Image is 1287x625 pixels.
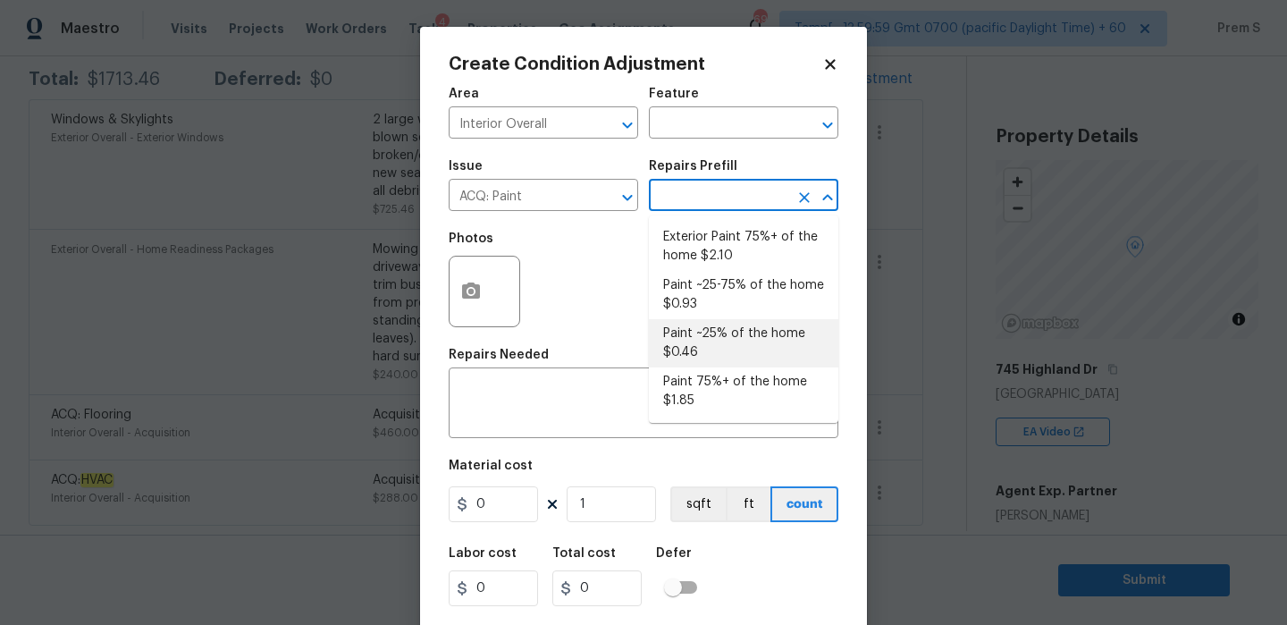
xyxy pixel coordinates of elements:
h5: Labor cost [449,547,517,560]
button: Open [815,113,840,138]
li: Paint 75%+ of the home $1.85 [649,367,838,416]
h2: Create Condition Adjustment [449,55,822,73]
button: Clear [792,185,817,210]
h5: Photos [449,232,493,245]
h5: Total cost [552,547,616,560]
button: sqft [670,486,726,522]
h5: Defer [656,547,692,560]
h5: Material cost [449,460,533,472]
h5: Repairs Prefill [649,160,737,173]
li: Paint ~25-75% of the home $0.93 [649,271,838,319]
button: Open [615,113,640,138]
button: Open [615,185,640,210]
h5: Area [449,88,479,100]
h5: Feature [649,88,699,100]
h5: Issue [449,160,483,173]
li: Paint ~25% of the home $0.46 [649,319,838,367]
button: Close [815,185,840,210]
h5: Repairs Needed [449,349,549,361]
button: ft [726,486,770,522]
button: count [770,486,838,522]
li: Exterior Paint 75%+ of the home $2.10 [649,223,838,271]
